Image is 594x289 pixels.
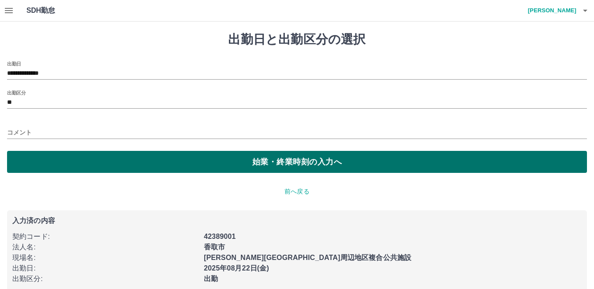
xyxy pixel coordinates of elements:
[204,254,411,261] b: [PERSON_NAME][GEOGRAPHIC_DATA]周辺地区複合公共施設
[204,264,269,272] b: 2025年08月22日(金)
[12,263,199,274] p: 出勤日 :
[7,60,21,67] label: 出勤日
[7,89,26,96] label: 出勤区分
[204,233,236,240] b: 42389001
[7,32,587,47] h1: 出勤日と出勤区分の選択
[12,231,199,242] p: 契約コード :
[7,151,587,173] button: 始業・終業時刻の入力へ
[204,275,218,282] b: 出勤
[204,243,225,251] b: 香取市
[7,187,587,196] p: 前へ戻る
[12,274,199,284] p: 出勤区分 :
[12,252,199,263] p: 現場名 :
[12,242,199,252] p: 法人名 :
[12,217,582,224] p: 入力済の内容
